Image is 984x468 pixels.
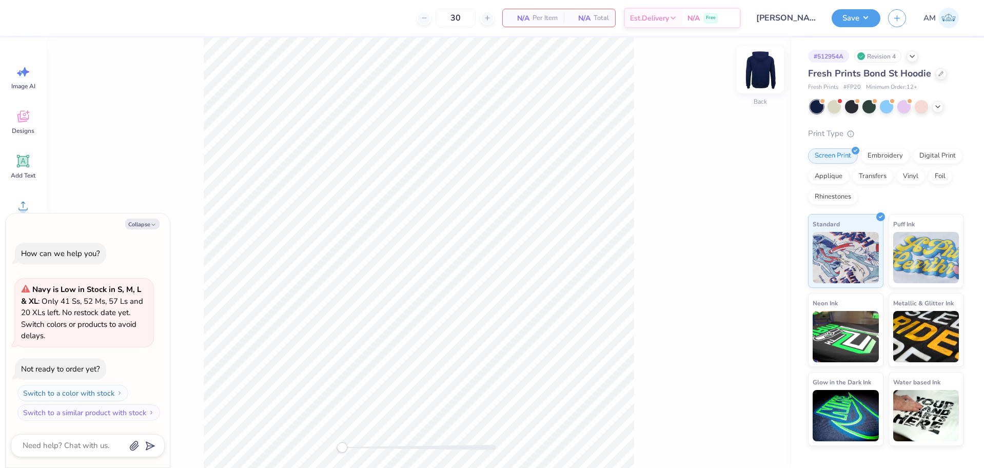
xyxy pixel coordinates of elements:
[913,148,962,164] div: Digital Print
[923,12,936,24] span: AM
[509,13,529,24] span: N/A
[866,83,917,92] span: Minimum Order: 12 +
[570,13,591,24] span: N/A
[938,8,959,28] img: Arvi Mikhail Parcero
[116,390,123,396] img: Switch to a color with stock
[148,410,154,416] img: Switch to a similar product with stock
[21,284,143,341] span: : Only 41 Ss, 52 Ms, 57 Ls and 20 XLs left. No restock date yet. Switch colors or products to avo...
[813,311,879,362] img: Neon Ink
[813,390,879,441] img: Glow in the Dark Ink
[919,8,963,28] a: AM
[630,13,669,24] span: Est. Delivery
[754,97,767,106] div: Back
[808,67,931,80] span: Fresh Prints Bond St Hoodie
[852,169,893,184] div: Transfers
[893,311,959,362] img: Metallic & Glitter Ink
[11,82,35,90] span: Image AI
[861,148,910,164] div: Embroidery
[928,169,952,184] div: Foil
[893,390,959,441] img: Water based Ink
[21,248,100,259] div: How can we help you?
[813,298,838,308] span: Neon Ink
[843,83,861,92] span: # FP20
[808,50,849,63] div: # 512954A
[21,364,100,374] div: Not ready to order yet?
[896,169,925,184] div: Vinyl
[706,14,716,22] span: Free
[893,232,959,283] img: Puff Ink
[893,298,954,308] span: Metallic & Glitter Ink
[533,13,558,24] span: Per Item
[813,232,879,283] img: Standard
[893,219,915,229] span: Puff Ink
[17,385,128,401] button: Switch to a color with stock
[808,148,858,164] div: Screen Print
[813,377,871,387] span: Glow in the Dark Ink
[832,9,880,27] button: Save
[854,50,901,63] div: Revision 4
[740,49,781,90] img: Back
[808,83,838,92] span: Fresh Prints
[125,219,160,229] button: Collapse
[337,442,347,453] div: Accessibility label
[12,127,34,135] span: Designs
[594,13,609,24] span: Total
[11,171,35,180] span: Add Text
[893,377,940,387] span: Water based Ink
[813,219,840,229] span: Standard
[808,128,963,140] div: Print Type
[687,13,700,24] span: N/A
[808,189,858,205] div: Rhinestones
[17,404,160,421] button: Switch to a similar product with stock
[436,9,476,27] input: – –
[749,8,824,28] input: Untitled Design
[21,284,141,306] strong: Navy is Low in Stock in S, M, L & XL
[808,169,849,184] div: Applique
